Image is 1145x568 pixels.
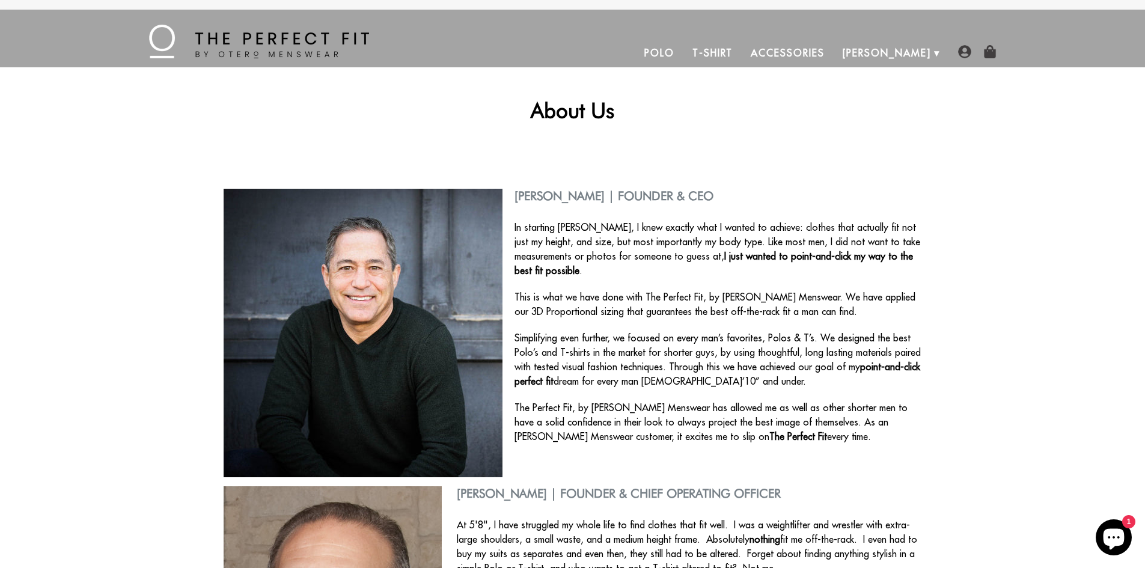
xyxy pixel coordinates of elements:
h2: [PERSON_NAME] | Founder & Chief Operating Officer [224,486,922,501]
p: Simplifying even further, we focused on every man’s favorites, Polos & T’s. We designed the best ... [224,331,922,388]
a: T-Shirt [683,38,742,67]
strong: perfect fit [514,375,554,387]
a: [PERSON_NAME] [834,38,940,67]
p: In starting [PERSON_NAME], I knew exactly what I wanted to achieve: clothes that actually fit not... [224,220,922,278]
strong: nothing [750,533,780,545]
img: user-account-icon.png [958,45,971,58]
strong: The Perfect Fit [769,430,827,442]
strong: I just wanted to [724,250,788,262]
h1: About Us [224,97,922,123]
p: The Perfect Fit, by [PERSON_NAME] Menswear has allowed me as well as other shorter men to have a ... [224,400,922,444]
h2: [PERSON_NAME] | Founder & CEO [224,189,922,203]
img: About CEO Stephen Villanueva [224,189,502,477]
a: Accessories [742,38,833,67]
a: Polo [635,38,683,67]
img: shopping-bag-icon.png [983,45,997,58]
p: This is what we have done with The Perfect Fit, by [PERSON_NAME] Menswear. We have applied our 3D... [224,290,922,319]
strong: point-and-click my way to the best fit possible [514,250,913,276]
inbox-online-store-chat: Shopify online store chat [1092,519,1135,558]
strong: point-and-click [860,361,920,373]
img: The Perfect Fit - by Otero Menswear - Logo [149,25,369,58]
